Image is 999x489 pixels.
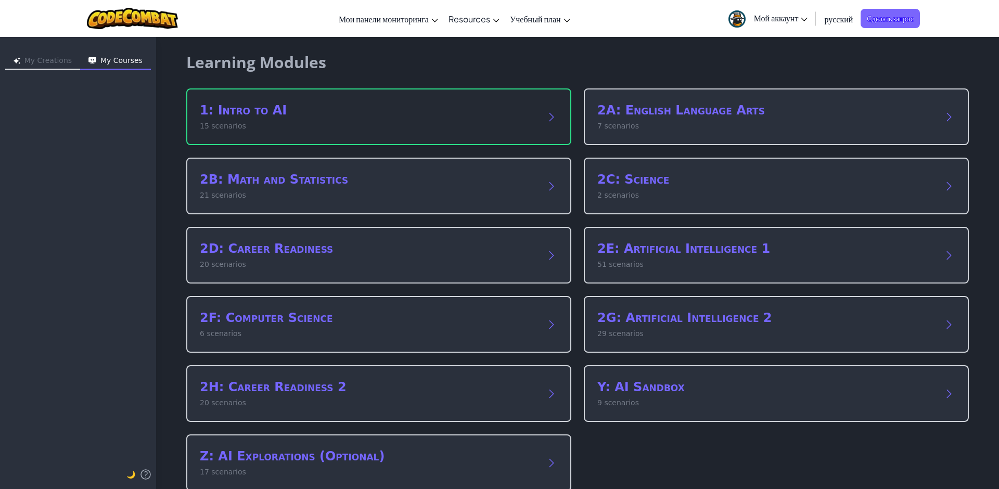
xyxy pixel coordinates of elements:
h2: Y: AI Sandbox [597,379,934,395]
p: 20 scenarios [200,397,537,408]
span: Мой аккаунт [754,12,808,23]
img: avatar [728,10,746,28]
button: 🌙 [126,468,135,481]
a: Мой аккаунт [723,2,813,35]
h2: 2G: Artificial Intelligence 2 [597,310,934,326]
p: 51 scenarios [597,259,934,270]
h2: 2H: Career Readiness 2 [200,379,537,395]
p: 9 scenarios [597,397,934,408]
a: Сделать запрос [861,9,920,28]
h2: 2C: Science [597,171,934,188]
h2: 2F: Computer Science [200,310,537,326]
h2: 2A: English Language Arts [597,102,934,119]
h2: 2D: Career Readiness [200,240,537,257]
button: My Creations [5,53,80,70]
img: CodeCombat logo [87,8,178,29]
h1: Learning Modules [186,53,326,72]
p: 2 scenarios [597,190,934,201]
h2: 1: Intro to AI [200,102,537,119]
h2: 2E: Artificial Intelligence 1 [597,240,934,257]
span: Мои панели мониторинга [339,14,429,24]
p: 17 scenarios [200,467,537,478]
p: 15 scenarios [200,121,537,132]
h2: 2B: Math and Statistics [200,171,537,188]
p: 7 scenarios [597,121,934,132]
span: русский [824,14,853,24]
span: 🌙 [126,470,135,479]
a: русский [819,5,858,33]
span: Учебный план [510,14,561,24]
p: 20 scenarios [200,259,537,270]
a: Мои панели мониторинга [334,5,443,33]
p: 29 scenarios [597,328,934,339]
button: My Courses [80,53,151,70]
a: Учебный план [505,5,575,33]
a: Resources [443,5,505,33]
p: 6 scenarios [200,328,537,339]
img: Icon [88,57,96,64]
h2: Z: AI Explorations (Optional) [200,448,537,465]
img: Icon [14,57,20,64]
p: 21 scenarios [200,190,537,201]
span: Resources [449,14,490,24]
